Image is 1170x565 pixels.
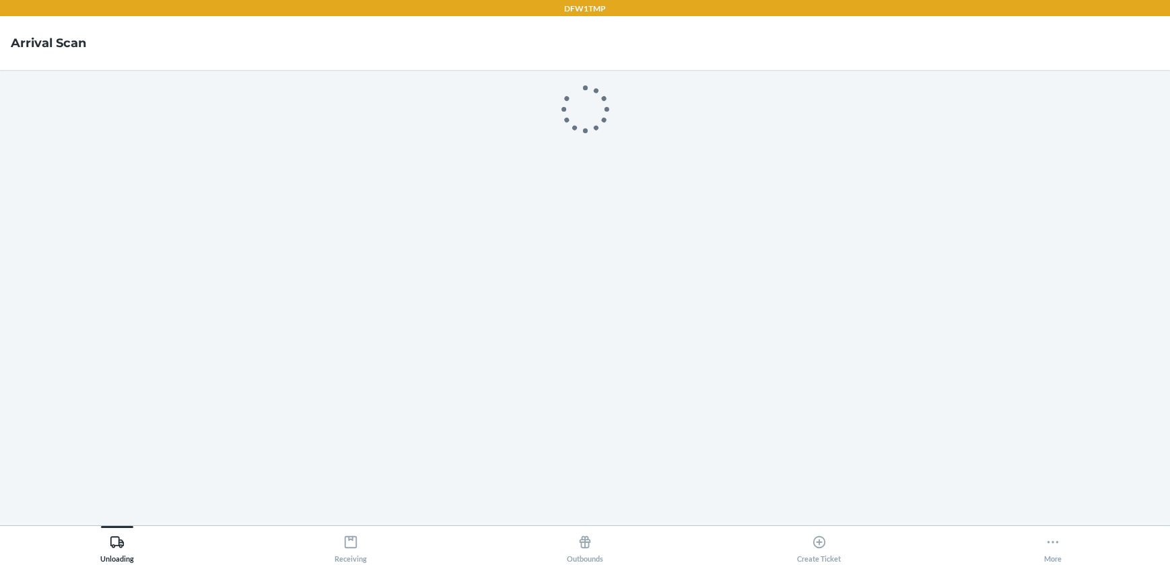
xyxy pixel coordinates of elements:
[335,529,367,563] div: Receiving
[567,529,603,563] div: Outbounds
[468,526,702,563] button: Outbounds
[936,526,1170,563] button: More
[702,526,936,563] button: Create Ticket
[797,529,841,563] div: Create Ticket
[564,3,606,15] p: DFW1TMP
[100,529,134,563] div: Unloading
[11,34,86,52] h4: Arrival Scan
[1044,529,1062,563] div: More
[234,526,469,563] button: Receiving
